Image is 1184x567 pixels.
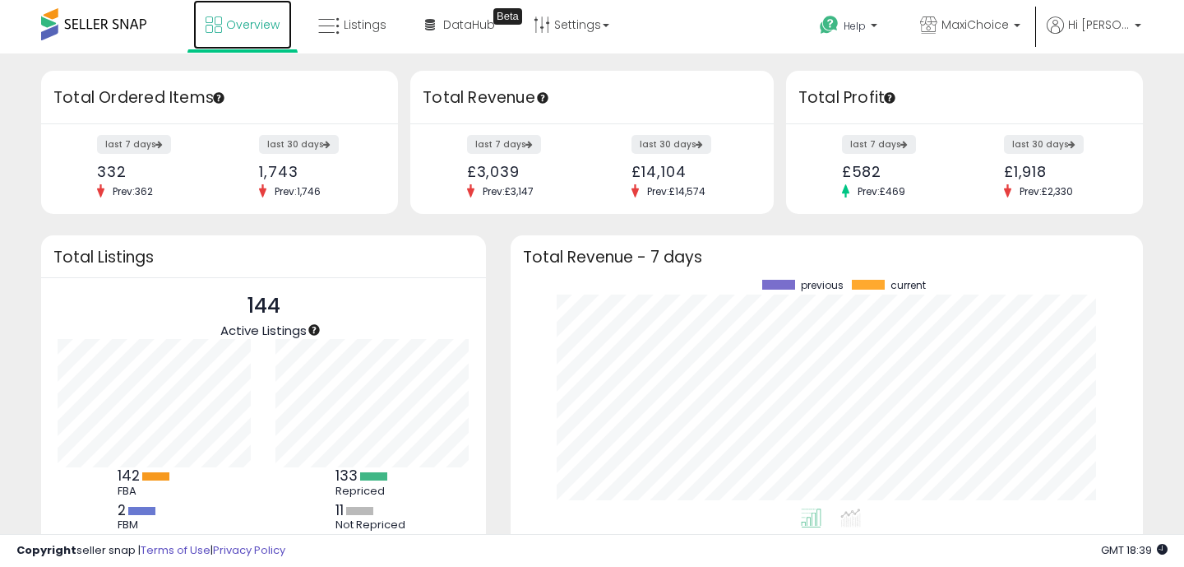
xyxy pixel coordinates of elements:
div: Tooltip anchor [535,91,550,105]
span: DataHub [443,16,495,33]
a: Terms of Use [141,542,210,558]
div: seller snap | | [16,543,285,559]
span: Prev: 1,746 [266,184,329,198]
a: Privacy Policy [213,542,285,558]
label: last 7 days [97,135,171,154]
h3: Total Ordered Items [53,86,386,109]
div: FBM [118,518,192,532]
label: last 30 days [631,135,711,154]
div: Not Repriced [335,518,409,532]
div: 1,743 [259,163,369,180]
b: 11 [335,500,344,520]
span: Hi [PERSON_NAME] [1068,16,1130,33]
div: £3,039 [467,163,580,180]
a: Hi [PERSON_NAME] [1047,16,1141,53]
div: Tooltip anchor [307,323,321,337]
a: Help [807,2,894,53]
span: Help [844,19,866,33]
span: Listings [344,16,386,33]
span: Prev: £3,147 [474,184,542,198]
div: £14,104 [631,163,744,180]
b: 2 [118,500,126,520]
p: 144 [220,290,307,322]
label: last 30 days [259,135,339,154]
b: 133 [335,466,358,486]
div: Repriced [335,485,409,498]
span: Prev: £2,330 [1011,184,1081,198]
div: FBA [118,485,192,498]
label: last 30 days [1004,135,1084,154]
span: MaxiChoice [941,16,1009,33]
h3: Total Revenue - 7 days [523,251,1131,263]
div: £582 [842,163,952,180]
span: current [890,280,926,291]
b: 142 [118,466,140,486]
span: Prev: 362 [104,184,161,198]
div: Tooltip anchor [211,91,226,105]
div: Tooltip anchor [882,91,897,105]
label: last 7 days [842,135,916,154]
span: 2025-08-15 18:39 GMT [1101,542,1168,558]
label: last 7 days [467,135,541,154]
h3: Total Profit [798,86,1131,109]
span: Active Listings [220,322,307,339]
i: Get Help [819,15,839,35]
div: 332 [97,163,207,180]
h3: Total Revenue [423,86,761,109]
span: Prev: £469 [849,184,913,198]
strong: Copyright [16,542,76,558]
div: Tooltip anchor [493,8,522,25]
h3: Total Listings [53,251,474,263]
span: Overview [226,16,280,33]
span: Prev: £14,574 [639,184,714,198]
span: previous [801,280,844,291]
div: £1,918 [1004,163,1114,180]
